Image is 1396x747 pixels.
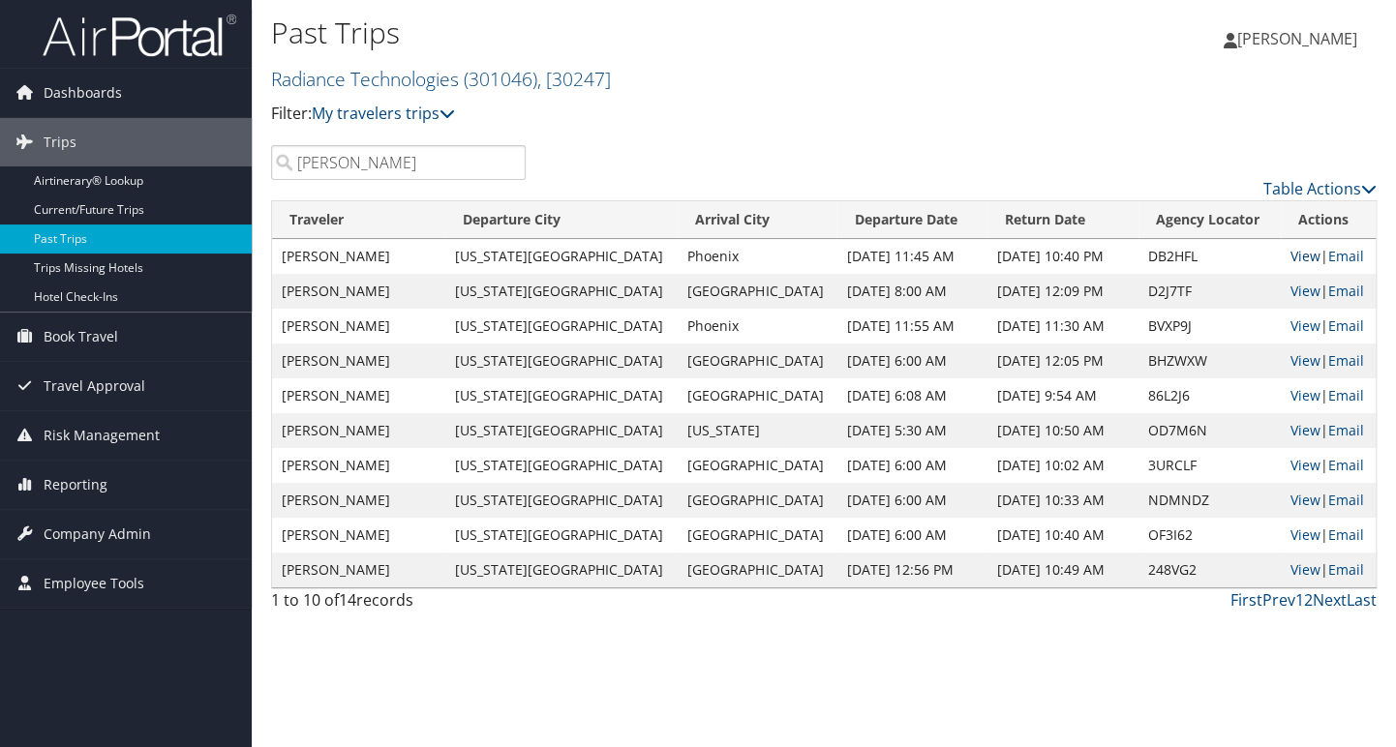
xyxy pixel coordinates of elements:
[1328,560,1364,579] a: Email
[1262,589,1295,611] a: Prev
[444,309,678,344] td: [US_STATE][GEOGRAPHIC_DATA]
[836,553,987,587] td: [DATE] 12:56 PM
[1328,351,1364,370] a: Email
[44,411,160,460] span: Risk Management
[1237,28,1357,49] span: [PERSON_NAME]
[339,589,356,611] span: 14
[1281,518,1376,553] td: |
[1328,525,1364,544] a: Email
[836,309,987,344] td: [DATE] 11:55 AM
[272,518,444,553] td: [PERSON_NAME]
[272,239,444,274] td: [PERSON_NAME]
[444,448,678,483] td: [US_STATE][GEOGRAPHIC_DATA]
[271,588,526,621] div: 1 to 10 of records
[836,518,987,553] td: [DATE] 6:00 AM
[1328,456,1364,474] a: Email
[987,483,1138,518] td: [DATE] 10:33 AM
[678,448,836,483] td: [GEOGRAPHIC_DATA]
[44,118,76,166] span: Trips
[272,483,444,518] td: [PERSON_NAME]
[1281,239,1376,274] td: |
[1290,491,1320,509] a: View
[44,461,107,509] span: Reporting
[987,378,1138,413] td: [DATE] 9:54 AM
[987,309,1138,344] td: [DATE] 11:30 AM
[1281,344,1376,378] td: |
[1313,589,1347,611] a: Next
[1138,344,1281,378] td: BHZWXW
[1281,553,1376,587] td: |
[272,274,444,309] td: [PERSON_NAME]
[836,344,987,378] td: [DATE] 6:00 AM
[836,448,987,483] td: [DATE] 6:00 AM
[987,274,1138,309] td: [DATE] 12:09 PM
[1290,247,1320,265] a: View
[1224,10,1377,68] a: [PERSON_NAME]
[1138,553,1281,587] td: 248VG2
[444,274,678,309] td: [US_STATE][GEOGRAPHIC_DATA]
[1138,274,1281,309] td: D2J7TF
[1281,448,1376,483] td: |
[1328,491,1364,509] a: Email
[987,518,1138,553] td: [DATE] 10:40 AM
[678,413,836,448] td: [US_STATE]
[1290,316,1320,335] a: View
[1281,201,1376,239] th: Actions
[444,483,678,518] td: [US_STATE][GEOGRAPHIC_DATA]
[678,344,836,378] td: [GEOGRAPHIC_DATA]
[1138,413,1281,448] td: OD7M6N
[1138,201,1281,239] th: Agency Locator: activate to sort column ascending
[444,413,678,448] td: [US_STATE][GEOGRAPHIC_DATA]
[836,201,987,239] th: Departure Date: activate to sort column ascending
[1138,483,1281,518] td: NDMNDZ
[1290,282,1320,300] a: View
[836,239,987,274] td: [DATE] 11:45 AM
[1138,518,1281,553] td: OF3I62
[444,344,678,378] td: [US_STATE][GEOGRAPHIC_DATA]
[1281,378,1376,413] td: |
[987,553,1138,587] td: [DATE] 10:49 AM
[272,309,444,344] td: [PERSON_NAME]
[444,518,678,553] td: [US_STATE][GEOGRAPHIC_DATA]
[678,483,836,518] td: [GEOGRAPHIC_DATA]
[312,103,455,124] a: My travelers trips
[678,239,836,274] td: Phoenix
[1281,483,1376,518] td: |
[272,553,444,587] td: [PERSON_NAME]
[537,66,611,92] span: , [ 30247 ]
[272,344,444,378] td: [PERSON_NAME]
[836,413,987,448] td: [DATE] 5:30 AM
[1347,589,1377,611] a: Last
[1328,247,1364,265] a: Email
[987,344,1138,378] td: [DATE] 12:05 PM
[1328,421,1364,439] a: Email
[464,66,537,92] span: ( 301046 )
[678,274,836,309] td: [GEOGRAPHIC_DATA]
[444,201,678,239] th: Departure City: activate to sort column ascending
[1304,589,1313,611] a: 2
[1290,386,1320,404] a: View
[44,559,144,608] span: Employee Tools
[1290,351,1320,370] a: View
[272,448,444,483] td: [PERSON_NAME]
[271,102,1008,127] p: Filter:
[1263,178,1377,199] a: Table Actions
[678,518,836,553] td: [GEOGRAPHIC_DATA]
[44,362,145,410] span: Travel Approval
[271,145,526,180] input: Search Traveler or Arrival City
[1138,448,1281,483] td: 3URCLF
[444,553,678,587] td: [US_STATE][GEOGRAPHIC_DATA]
[1138,378,1281,413] td: 86L2J6
[836,378,987,413] td: [DATE] 6:08 AM
[44,510,151,558] span: Company Admin
[43,13,236,58] img: airportal-logo.png
[1328,386,1364,404] a: Email
[987,201,1138,239] th: Return Date: activate to sort column ascending
[44,313,118,361] span: Book Travel
[987,413,1138,448] td: [DATE] 10:50 AM
[272,413,444,448] td: [PERSON_NAME]
[271,66,611,92] a: Radiance Technologies
[678,309,836,344] td: Phoenix
[272,201,444,239] th: Traveler: activate to sort column ascending
[1328,316,1364,335] a: Email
